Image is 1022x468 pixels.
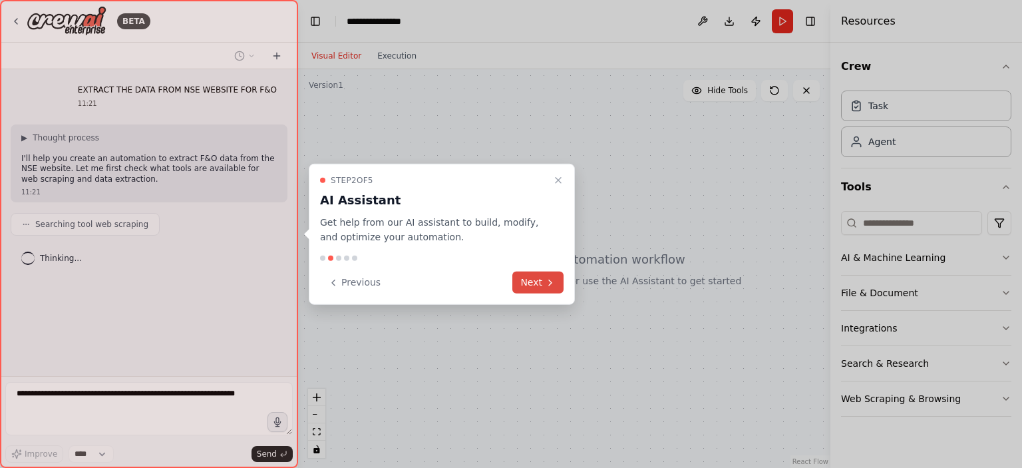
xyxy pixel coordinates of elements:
[306,12,325,31] button: Hide left sidebar
[331,174,373,185] span: Step 2 of 5
[320,272,389,294] button: Previous
[512,272,564,294] button: Next
[320,214,548,245] p: Get help from our AI assistant to build, modify, and optimize your automation.
[320,190,548,209] h3: AI Assistant
[550,172,566,188] button: Close walkthrough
